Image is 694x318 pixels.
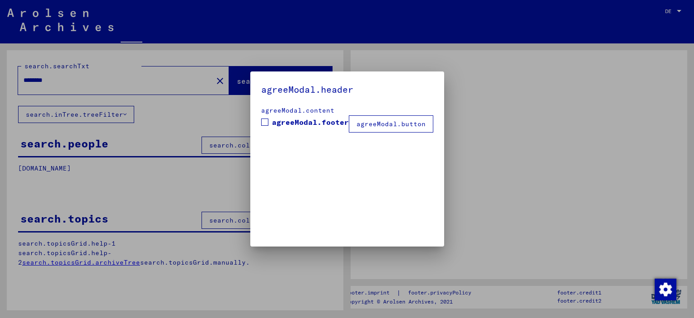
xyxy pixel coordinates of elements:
[655,279,676,300] img: Zustimmung ändern
[272,117,349,128] span: agreeModal.footer
[654,278,676,300] div: Zustimmung ändern
[349,115,433,133] button: agreeModal.button
[261,82,433,97] h5: agreeModal.header
[261,106,433,115] div: agreeModal.content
